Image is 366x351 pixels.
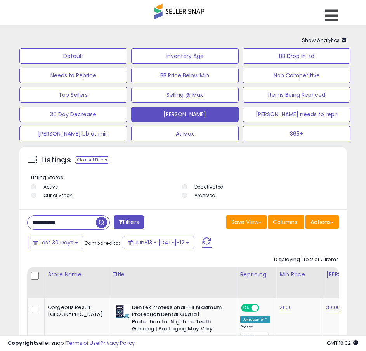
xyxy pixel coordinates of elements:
button: Items Being Repriced [243,87,350,103]
button: Jun-13 - [DATE]-12 [123,236,194,249]
button: [PERSON_NAME] [131,107,239,122]
button: [PERSON_NAME] bb at min [19,126,127,141]
button: Last 30 Days [28,236,83,249]
span: Columns [273,218,297,226]
div: Preset: [240,325,271,342]
div: Store Name [48,271,106,279]
img: 41e1ElucUIL._SL40_.jpg [114,304,130,320]
button: Columns [268,215,304,229]
span: Last 30 Days [40,239,73,246]
div: Clear All Filters [75,156,109,164]
div: Amazon AI * [240,316,271,323]
span: Show Analytics [302,37,347,44]
h5: Listings [41,155,71,166]
a: Terms of Use [66,339,99,347]
button: Selling @ Max [131,87,239,103]
button: 30 Day Decrease [19,107,127,122]
span: OFF [258,304,270,311]
button: BB Price Below Min [131,68,239,83]
button: Needs to Reprice [19,68,127,83]
button: Inventory Age [131,48,239,64]
label: Active [43,183,58,190]
div: Title [113,271,234,279]
button: Top Sellers [19,87,127,103]
strong: Copyright [8,339,36,347]
div: Min Price [279,271,319,279]
button: BB Drop in 7d [243,48,350,64]
label: Archived [194,192,215,199]
a: Privacy Policy [101,339,135,347]
button: Actions [305,215,339,229]
a: 30.00 [326,304,340,311]
button: Filters [114,215,144,229]
span: 2025-08-12 16:02 GMT [327,339,358,347]
button: At Max [131,126,239,141]
button: Non Competitive [243,68,350,83]
button: Save View [226,215,267,229]
label: Out of Stock [43,192,72,199]
div: Displaying 1 to 2 of 2 items [274,256,339,264]
div: Repricing [240,271,273,279]
button: 365+ [243,126,350,141]
label: Deactivated [194,183,224,190]
div: seller snap | | [8,340,135,347]
div: Gorgeous Result [GEOGRAPHIC_DATA] [48,304,103,318]
a: 21.00 [279,304,292,311]
span: Jun-13 - [DATE]-12 [135,239,184,246]
b: DenTek Professional-Fit Maximum Protection Dental Guard | Protection for Nightime Teeth Grinding ... [132,304,226,335]
button: [PERSON_NAME] needs to repri [243,107,350,122]
span: ON [242,304,252,311]
p: Listing States: [31,174,337,182]
span: Compared to: [84,239,120,247]
button: Default [19,48,127,64]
